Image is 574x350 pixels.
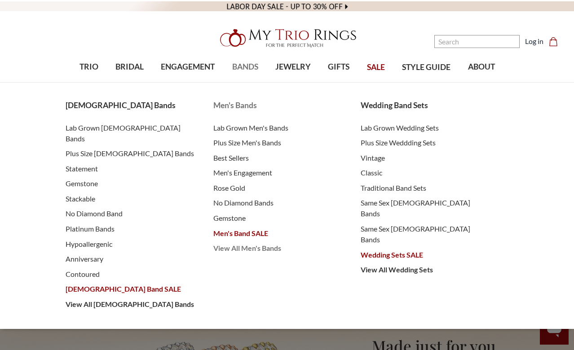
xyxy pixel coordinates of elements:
[213,243,343,254] a: View All Men's Bands
[358,53,393,82] a: SALE
[213,153,343,163] a: Best Sellers
[66,163,195,174] a: Statement
[66,122,195,144] a: Lab Grown [DEMOGRAPHIC_DATA] Bands
[361,122,490,133] a: Lab Grown Wedding Sets
[79,61,98,73] span: TRIO
[66,239,195,249] a: Hypoallergenic
[66,208,195,219] a: No Diamond Band
[115,61,144,73] span: BRIDAL
[549,37,558,46] svg: cart.cart_preview
[241,82,250,83] button: submenu toggle
[215,24,359,52] img: My Trio Rings
[66,223,195,234] a: Platinum Bands
[66,148,195,159] a: Plus Size [DEMOGRAPHIC_DATA] Bands
[66,299,195,310] a: View All [DEMOGRAPHIC_DATA] Bands
[213,100,343,111] a: Men's Bands
[107,52,152,82] a: BRIDAL
[167,24,408,52] a: My Trio Rings
[361,153,490,163] a: Vintage
[393,53,459,82] a: STYLE GUIDE
[267,52,319,82] a: JEWELRY
[289,82,298,83] button: submenu toggle
[213,228,343,239] a: Men's Band SALE
[66,193,195,204] a: Stackable
[183,82,192,83] button: submenu toggle
[361,167,490,178] a: Classic
[66,269,195,280] a: Contoured
[66,100,195,111] a: [DEMOGRAPHIC_DATA] Bands
[213,183,343,193] a: Rose Gold
[223,52,266,82] a: BANDS
[84,82,93,83] button: submenu toggle
[319,52,358,82] a: GIFTS
[213,213,343,223] a: Gemstone
[367,61,385,73] span: SALE
[361,249,490,260] a: Wedding Sets SALE
[125,82,134,83] button: submenu toggle
[275,61,311,73] span: JEWELRY
[361,183,490,193] a: Traditional Band Sets
[232,61,258,73] span: BANDS
[361,223,490,245] a: Same Sex [DEMOGRAPHIC_DATA] Bands
[213,137,343,148] a: Plus Size Men's Bands
[402,61,450,73] span: STYLE GUIDE
[328,61,349,73] span: GIFTS
[71,52,106,82] a: TRIO
[434,35,520,48] input: Search
[66,254,195,264] a: Anniversary
[161,61,215,73] span: ENGAGEMENT
[213,197,343,208] a: No Diamond Bands
[213,167,343,178] a: Men's Engagement
[66,284,195,294] a: [DEMOGRAPHIC_DATA] Band SALE
[361,137,490,148] a: Plus Size Weddding Sets
[361,100,490,111] a: Wedding Band Sets
[66,178,195,189] a: Gemstone
[213,122,343,133] a: Lab Grown Men's Bands
[361,197,490,219] a: Same Sex [DEMOGRAPHIC_DATA] Bands
[525,36,543,47] a: Log in
[152,52,223,82] a: ENGAGEMENT
[549,36,563,47] a: Cart with 0 items
[361,264,490,275] a: View All Wedding Sets
[334,82,343,83] button: submenu toggle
